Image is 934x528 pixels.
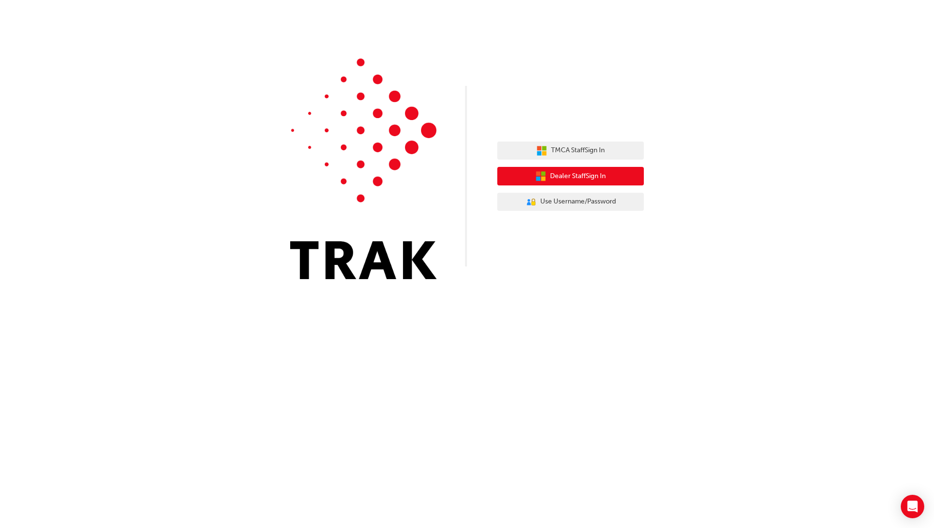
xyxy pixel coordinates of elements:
button: TMCA StaffSign In [497,142,644,160]
span: Use Username/Password [540,196,616,207]
button: Dealer StaffSign In [497,167,644,185]
span: TMCA Staff Sign In [551,145,605,156]
button: Use Username/Password [497,193,644,211]
div: Open Intercom Messenger [901,495,924,518]
span: Dealer Staff Sign In [550,171,606,182]
img: Trak [290,59,437,279]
